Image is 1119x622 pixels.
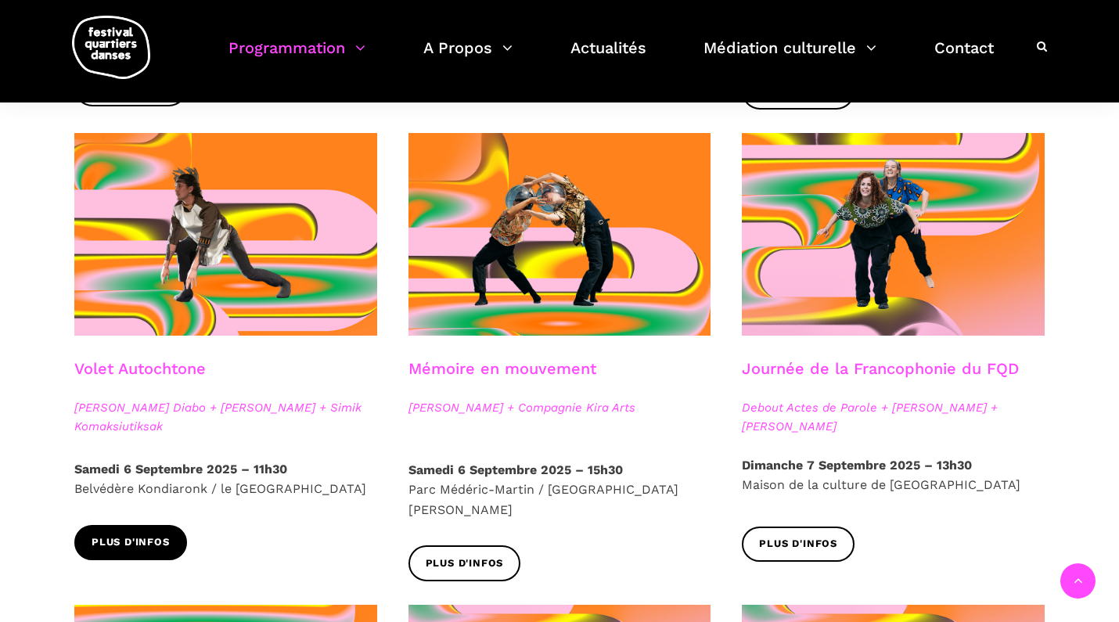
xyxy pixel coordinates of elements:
[570,34,646,81] a: Actualités
[408,545,521,581] a: Plus d'infos
[742,527,855,562] a: Plus d'infos
[759,536,837,552] span: Plus d'infos
[92,534,170,551] span: Plus d'infos
[408,359,596,378] a: Mémoire en mouvement
[408,398,711,417] span: [PERSON_NAME] + Compagnie Kira Arts
[74,525,187,560] a: Plus d'infos
[742,359,1019,378] a: Journée de la Francophonie du FQD
[408,462,623,477] strong: Samedi 6 Septembre 2025 – 15h30
[934,34,994,81] a: Contact
[703,34,876,81] a: Médiation culturelle
[742,455,1045,495] p: Maison de la culture de [GEOGRAPHIC_DATA]
[228,34,365,81] a: Programmation
[426,555,504,572] span: Plus d'infos
[742,398,1045,436] span: Debout Actes de Parole + [PERSON_NAME] + [PERSON_NAME]
[423,34,513,81] a: A Propos
[742,458,972,473] strong: Dimanche 7 Septembre 2025 – 13h30
[74,398,377,436] span: [PERSON_NAME] Diabo + [PERSON_NAME] + Simik Komaksiutiksak
[72,16,150,79] img: logo-fqd-med
[408,460,711,520] p: Parc Médéric-Martin / [GEOGRAPHIC_DATA][PERSON_NAME]
[74,459,377,499] p: Belvédère Kondiaronk / le [GEOGRAPHIC_DATA]
[74,359,206,378] a: Volet Autochtone
[74,462,287,476] strong: Samedi 6 Septembre 2025 – 11h30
